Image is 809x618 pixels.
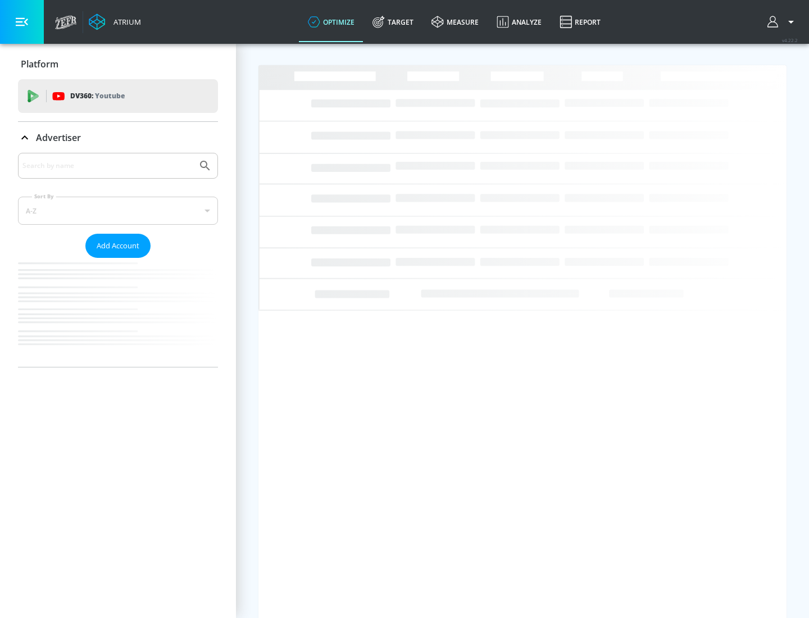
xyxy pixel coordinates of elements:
span: v 4.22.2 [782,37,798,43]
a: optimize [299,2,363,42]
label: Sort By [32,193,56,200]
div: DV360: Youtube [18,79,218,113]
div: Atrium [109,17,141,27]
p: Advertiser [36,131,81,144]
a: Analyze [488,2,551,42]
div: Advertiser [18,122,218,153]
div: A-Z [18,197,218,225]
a: measure [422,2,488,42]
a: Report [551,2,610,42]
nav: list of Advertiser [18,258,218,367]
span: Add Account [97,239,139,252]
p: DV360: [70,90,125,102]
div: Platform [18,48,218,80]
div: Advertiser [18,153,218,367]
a: Atrium [89,13,141,30]
input: Search by name [22,158,193,173]
a: Target [363,2,422,42]
p: Platform [21,58,58,70]
button: Add Account [85,234,151,258]
p: Youtube [95,90,125,102]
